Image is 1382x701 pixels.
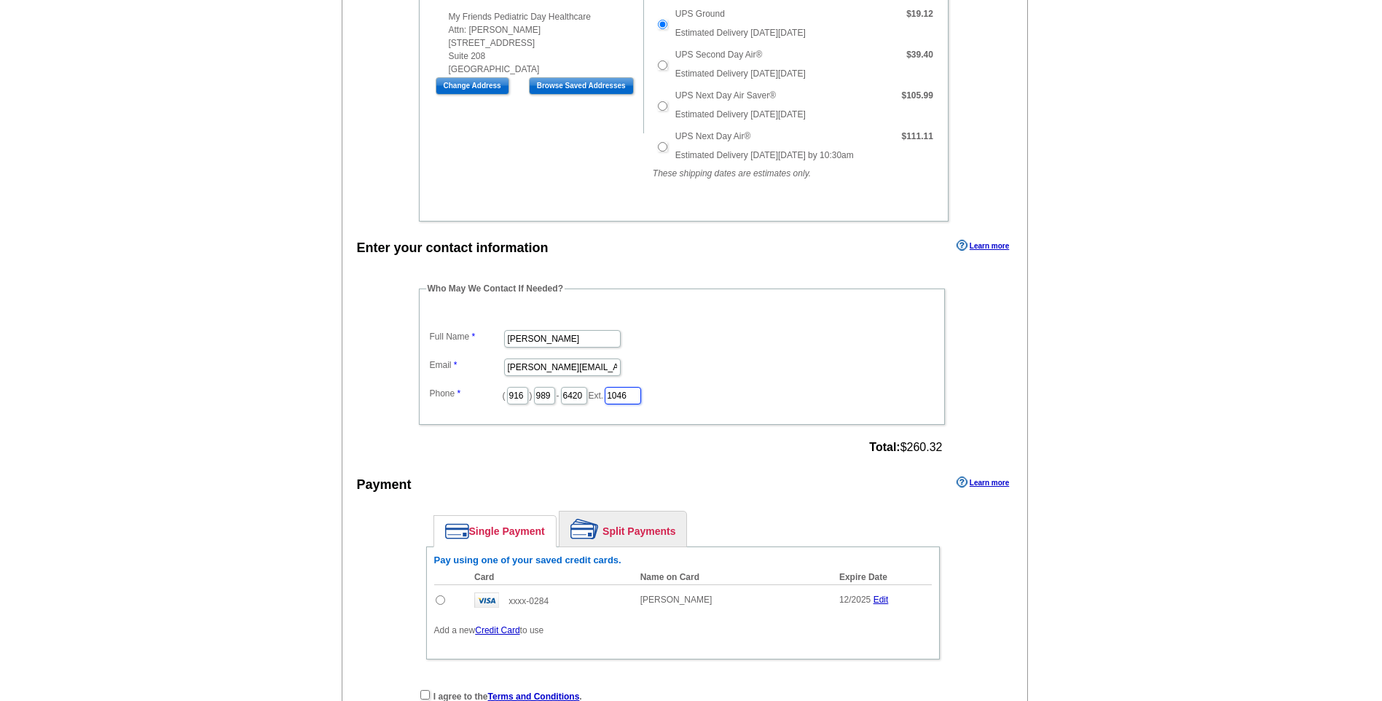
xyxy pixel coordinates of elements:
[475,625,519,635] a: Credit Card
[832,570,932,585] th: Expire Date
[675,150,854,160] span: Estimated Delivery [DATE][DATE] by 10:30am
[873,595,889,605] a: Edit
[560,512,686,547] a: Split Payments
[434,624,932,637] p: Add a new to use
[426,282,565,295] legend: Who May We Contact If Needed?
[869,441,900,453] strong: Total:
[675,7,725,20] label: UPS Ground
[675,109,806,120] span: Estimated Delivery [DATE][DATE]
[1091,362,1382,701] iframe: LiveChat chat widget
[434,555,932,566] h6: Pay using one of your saved credit cards.
[474,592,499,608] img: visa.gif
[357,238,549,258] div: Enter your contact information
[957,240,1009,251] a: Learn more
[675,48,763,61] label: UPS Second Day Air®
[430,330,503,343] label: Full Name
[357,475,412,495] div: Payment
[434,10,643,76] div: My Friends Pediatric Day Healthcare Attn: [PERSON_NAME] [STREET_ADDRESS] Suite 208 [GEOGRAPHIC_DATA]
[640,595,712,605] span: [PERSON_NAME]
[653,168,811,179] em: These shipping dates are estimates only.
[509,596,549,606] span: xxxx-0284
[901,90,933,101] strong: $105.99
[529,77,634,95] input: Browse Saved Addresses
[906,50,933,60] strong: $39.40
[570,519,599,539] img: split-payment.png
[869,441,942,454] span: $260.32
[633,570,832,585] th: Name on Card
[434,516,556,547] a: Single Payment
[675,89,776,102] label: UPS Next Day Air Saver®
[906,9,933,19] strong: $19.12
[430,359,503,372] label: Email
[675,28,806,38] span: Estimated Delivery [DATE][DATE]
[426,383,938,406] dd: ( ) - Ext.
[436,77,509,95] input: Change Address
[675,130,751,143] label: UPS Next Day Air®
[901,131,933,141] strong: $111.11
[839,595,871,605] span: 12/2025
[957,477,1009,488] a: Learn more
[675,68,806,79] span: Estimated Delivery [DATE][DATE]
[445,523,469,539] img: single-payment.png
[467,570,633,585] th: Card
[430,387,503,400] label: Phone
